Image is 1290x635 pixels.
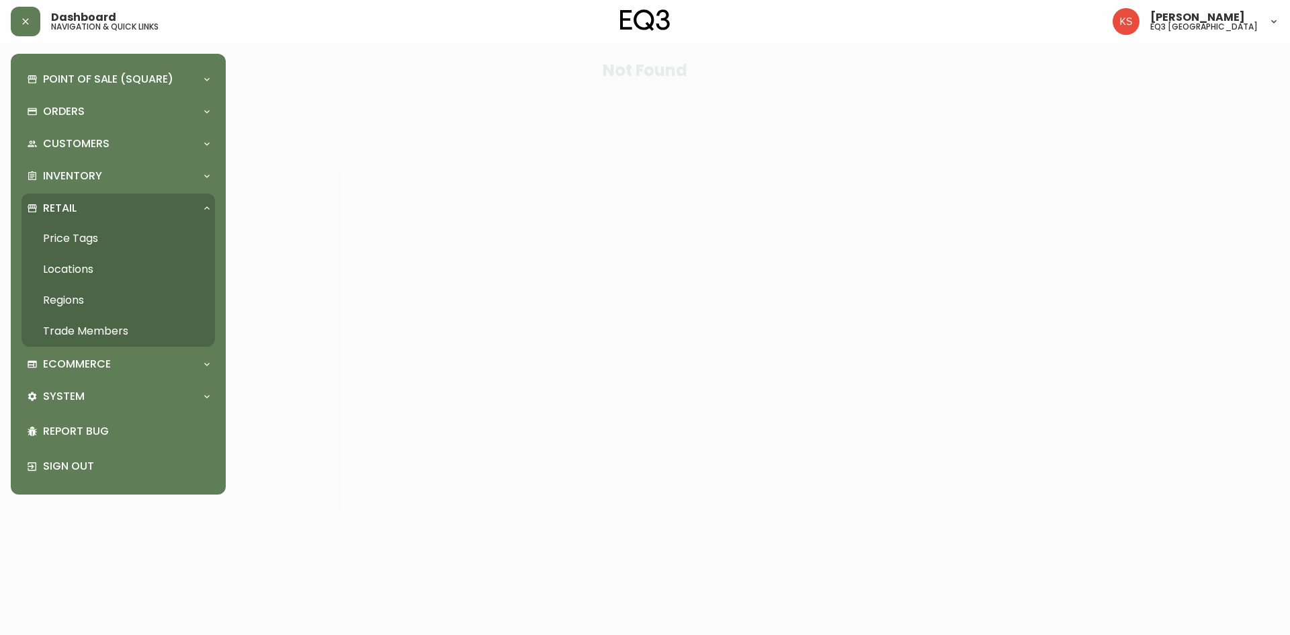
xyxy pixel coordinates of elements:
span: [PERSON_NAME] [1150,12,1245,23]
p: Point of Sale (Square) [43,72,173,87]
p: System [43,389,85,404]
p: Ecommerce [43,357,111,372]
div: Inventory [21,161,215,191]
div: Retail [21,194,215,223]
div: System [21,382,215,411]
h5: eq3 [GEOGRAPHIC_DATA] [1150,23,1258,31]
a: Price Tags [21,223,215,254]
div: Customers [21,129,215,159]
p: Inventory [43,169,102,183]
img: e2d2a50d62d185d4f6f97e5250e9c2c6 [1113,8,1139,35]
a: Trade Members [21,316,215,347]
p: Orders [43,104,85,119]
div: Orders [21,97,215,126]
a: Locations [21,254,215,285]
div: Report Bug [21,414,215,449]
p: Report Bug [43,424,210,439]
p: Sign Out [43,459,210,474]
img: logo [620,9,670,31]
div: Point of Sale (Square) [21,65,215,94]
p: Customers [43,136,110,151]
span: Dashboard [51,12,116,23]
p: Retail [43,201,77,216]
div: Sign Out [21,449,215,484]
h5: navigation & quick links [51,23,159,31]
div: Ecommerce [21,349,215,379]
a: Regions [21,285,215,316]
